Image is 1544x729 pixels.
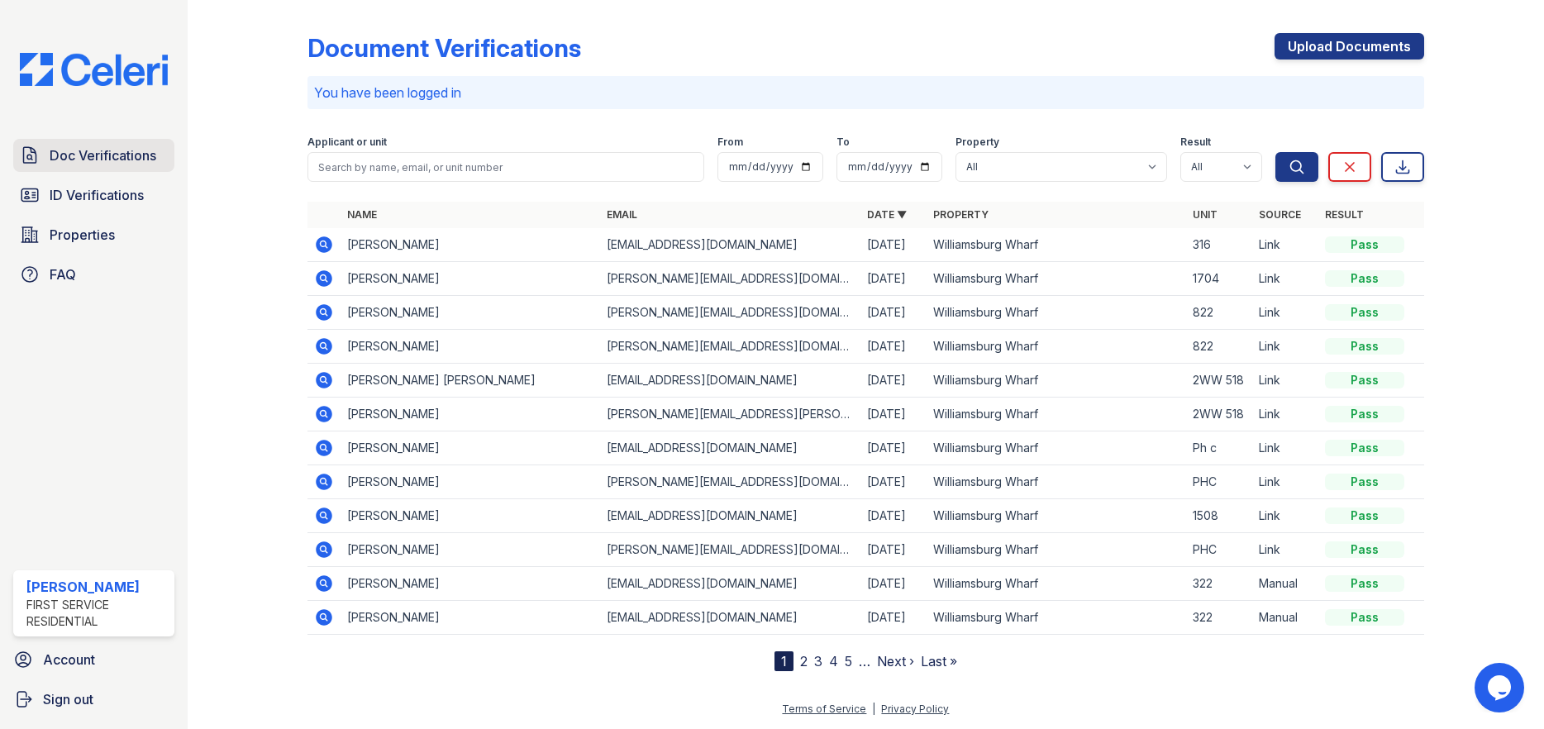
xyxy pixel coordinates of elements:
td: PHC [1186,465,1252,499]
a: Next › [877,653,914,669]
a: FAQ [13,258,174,291]
td: Williamsburg Wharf [927,228,1187,262]
label: Property [955,136,999,149]
div: Pass [1325,609,1404,626]
td: [PERSON_NAME] [341,228,601,262]
label: To [836,136,850,149]
td: [EMAIL_ADDRESS][DOMAIN_NAME] [600,567,860,601]
a: Name [347,208,377,221]
td: [EMAIL_ADDRESS][DOMAIN_NAME] [600,228,860,262]
div: Pass [1325,236,1404,253]
td: [EMAIL_ADDRESS][DOMAIN_NAME] [600,499,860,533]
td: 2WW 518 [1186,364,1252,398]
p: You have been logged in [314,83,1418,102]
td: [PERSON_NAME] [341,601,601,635]
td: [EMAIL_ADDRESS][DOMAIN_NAME] [600,601,860,635]
td: [DATE] [860,499,927,533]
td: 1508 [1186,499,1252,533]
td: [PERSON_NAME] [341,330,601,364]
a: Result [1325,208,1364,221]
td: Link [1252,364,1318,398]
div: Pass [1325,406,1404,422]
div: Document Verifications [307,33,581,63]
td: Williamsburg Wharf [927,567,1187,601]
td: [DATE] [860,431,927,465]
td: [PERSON_NAME] [341,533,601,567]
td: Link [1252,465,1318,499]
iframe: chat widget [1475,663,1527,712]
td: Williamsburg Wharf [927,330,1187,364]
div: First Service Residential [26,597,168,630]
label: Applicant or unit [307,136,387,149]
td: [DATE] [860,398,927,431]
td: 1704 [1186,262,1252,296]
td: Manual [1252,601,1318,635]
img: CE_Logo_Blue-a8612792a0a2168367f1c8372b55b34899dd931a85d93a1a3d3e32e68fde9ad4.png [7,53,181,86]
td: [PERSON_NAME][EMAIL_ADDRESS][DOMAIN_NAME] [600,533,860,567]
td: Link [1252,533,1318,567]
td: [DATE] [860,228,927,262]
a: 3 [814,653,822,669]
td: Manual [1252,567,1318,601]
td: 822 [1186,296,1252,330]
td: Williamsburg Wharf [927,499,1187,533]
span: Properties [50,225,115,245]
td: Williamsburg Wharf [927,601,1187,635]
a: Upload Documents [1275,33,1424,60]
td: [PERSON_NAME] [341,499,601,533]
a: Properties [13,218,174,251]
a: Unit [1193,208,1218,221]
td: 322 [1186,567,1252,601]
td: Williamsburg Wharf [927,533,1187,567]
span: FAQ [50,264,76,284]
div: Pass [1325,338,1404,355]
span: Sign out [43,689,93,709]
div: Pass [1325,372,1404,388]
a: Source [1259,208,1301,221]
div: 1 [774,651,793,671]
td: [PERSON_NAME] [341,296,601,330]
td: [EMAIL_ADDRESS][DOMAIN_NAME] [600,431,860,465]
td: [PERSON_NAME][EMAIL_ADDRESS][DOMAIN_NAME] [600,262,860,296]
span: Account [43,650,95,669]
div: Pass [1325,304,1404,321]
td: Link [1252,262,1318,296]
a: Doc Verifications [13,139,174,172]
td: Williamsburg Wharf [927,262,1187,296]
td: Williamsburg Wharf [927,465,1187,499]
div: Pass [1325,440,1404,456]
td: [PERSON_NAME] [341,398,601,431]
div: Pass [1325,270,1404,287]
a: Sign out [7,683,181,716]
td: Williamsburg Wharf [927,364,1187,398]
td: [PERSON_NAME][EMAIL_ADDRESS][DOMAIN_NAME] [600,296,860,330]
td: Link [1252,398,1318,431]
td: [PERSON_NAME] [341,567,601,601]
a: 5 [845,653,852,669]
td: Link [1252,330,1318,364]
div: Pass [1325,507,1404,524]
td: [PERSON_NAME][EMAIL_ADDRESS][PERSON_NAME][DOMAIN_NAME] [600,398,860,431]
span: … [859,651,870,671]
td: 2WW 518 [1186,398,1252,431]
a: Last » [921,653,957,669]
div: | [872,703,875,715]
div: [PERSON_NAME] [26,577,168,597]
td: [PERSON_NAME] [341,262,601,296]
td: 822 [1186,330,1252,364]
label: From [717,136,743,149]
td: Williamsburg Wharf [927,431,1187,465]
a: Date ▼ [867,208,907,221]
td: [PERSON_NAME] [341,465,601,499]
td: Link [1252,431,1318,465]
td: [DATE] [860,465,927,499]
td: [DATE] [860,262,927,296]
td: [PERSON_NAME] [341,431,601,465]
td: Williamsburg Wharf [927,398,1187,431]
td: Williamsburg Wharf [927,296,1187,330]
div: Pass [1325,541,1404,558]
div: Pass [1325,474,1404,490]
td: Link [1252,228,1318,262]
td: [DATE] [860,330,927,364]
